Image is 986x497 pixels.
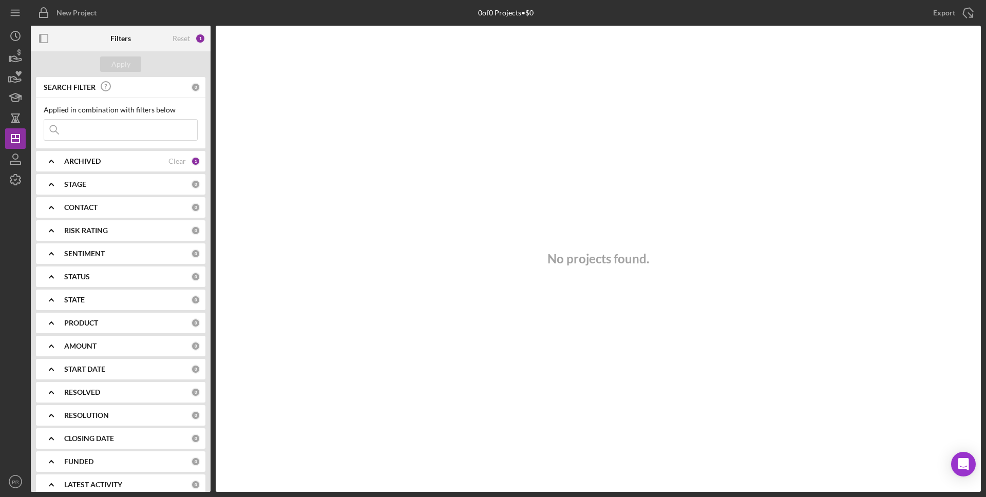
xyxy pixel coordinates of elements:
div: 0 [191,295,200,304]
div: Export [933,3,955,23]
b: ARCHIVED [64,157,101,165]
b: STATUS [64,273,90,281]
div: 0 [191,203,200,212]
div: 0 [191,411,200,420]
div: Reset [173,34,190,43]
div: 0 [191,480,200,489]
b: SEARCH FILTER [44,83,96,91]
b: CLOSING DATE [64,434,114,443]
b: PRODUCT [64,319,98,327]
div: 0 [191,180,200,189]
b: RESOLUTION [64,411,109,419]
text: PR [12,479,18,485]
div: 0 of 0 Projects • $0 [478,9,534,17]
div: 0 [191,365,200,374]
div: Open Intercom Messenger [951,452,976,476]
div: Apply [111,56,130,72]
div: 1 [191,157,200,166]
button: New Project [31,3,107,23]
div: 1 [195,33,205,44]
b: RESOLVED [64,388,100,396]
b: LATEST ACTIVITY [64,481,122,489]
b: Filters [110,34,131,43]
button: PR [5,471,26,492]
b: STATE [64,296,85,304]
button: Export [923,3,981,23]
b: SENTIMENT [64,250,105,258]
div: 0 [191,249,200,258]
div: 0 [191,434,200,443]
div: New Project [56,3,97,23]
b: CONTACT [64,203,98,212]
div: 0 [191,318,200,328]
b: AMOUNT [64,342,97,350]
button: Apply [100,56,141,72]
div: 0 [191,272,200,281]
div: 0 [191,341,200,351]
b: RISK RATING [64,226,108,235]
div: 0 [191,388,200,397]
div: Clear [168,157,186,165]
div: 0 [191,457,200,466]
b: START DATE [64,365,105,373]
div: Applied in combination with filters below [44,106,198,114]
b: FUNDED [64,457,93,466]
div: 0 [191,83,200,92]
h3: No projects found. [547,252,649,266]
b: STAGE [64,180,86,188]
div: 0 [191,226,200,235]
